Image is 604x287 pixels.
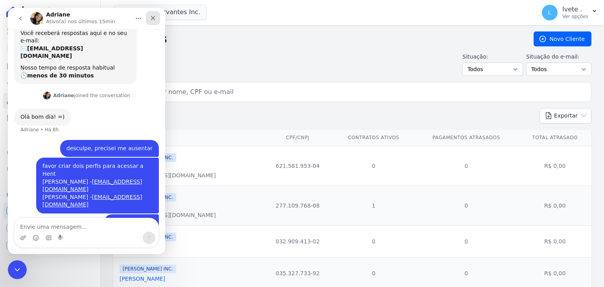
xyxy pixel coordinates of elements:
p: Ivete . [562,6,588,13]
div: muito obrigada [96,206,151,224]
div: Financeiro diz… [6,150,151,206]
button: Enviar uma mensagem [135,224,147,236]
div: Olá bom dia! =) [13,105,57,113]
a: Crédito [3,145,97,160]
div: Operator diz… [6,17,151,83]
iframe: Intercom live chat [8,260,27,279]
td: R$ 0,00 [518,146,591,186]
a: Transferências [3,127,97,143]
div: Você receberá respostas aqui e no seu e-mail: ✉️ [13,22,123,52]
a: Visão Geral [3,24,97,39]
th: CPF/CNPJ [262,130,333,146]
div: Adriane diz… [6,83,151,101]
a: Novo Cliente [534,31,591,46]
td: 032.909.413-02 [262,225,333,257]
img: Profile image for Adriane [35,84,43,92]
b: menos de 30 minutos [19,64,86,71]
td: R$ 0,00 [518,225,591,257]
b: Adriane [45,85,66,90]
div: desculpe, precisei me ausentar [52,132,151,149]
input: Buscar por nome, CPF ou e-mail [128,84,588,100]
th: Contratos Ativos [333,130,414,146]
span: I. [548,10,552,15]
div: Financeiro diz… [6,206,151,233]
td: 0 [414,146,518,186]
a: [EMAIL_ADDRESS][DOMAIN_NAME] [35,186,134,200]
div: desculpe, precisei me ausentar [59,137,145,145]
b: [EMAIL_ADDRESS][DOMAIN_NAME] [13,37,75,52]
a: Parcelas [3,58,97,74]
div: [EMAIL_ADDRESS][DOMAIN_NAME] [120,171,216,179]
button: I. Ivete . Ver opções [536,2,604,24]
div: Financeiro diz… [6,132,151,150]
td: 621.581.953-04 [262,146,333,186]
a: [PERSON_NAME] [120,276,165,282]
iframe: Intercom live chat [8,8,165,254]
a: Conta Hent [3,220,97,236]
a: Recebíveis [3,203,97,219]
p: Ativo(a) nos últimos 15min [38,10,107,18]
button: Selecionador de GIF [37,227,44,233]
td: R$ 0,00 [518,186,591,225]
td: 0 [414,225,518,257]
td: 277.109.768-08 [262,186,333,225]
a: Contratos [3,41,97,57]
th: Total Atrasado [518,130,591,146]
td: 0 [414,186,518,225]
a: Lotes [3,75,97,91]
textarea: Envie uma mensagem... [7,210,151,224]
button: Start recording [50,227,56,233]
span: [PERSON_NAME] INC. [120,265,176,273]
label: Situação do e-mail: [526,53,591,61]
td: 0 [333,225,414,257]
a: Clientes [3,93,97,109]
h2: Clientes [113,32,521,46]
div: [EMAIL_ADDRESS][DOMAIN_NAME] [120,211,216,219]
p: Ver opções [562,13,588,20]
div: Nosso tempo de resposta habitual 🕒 [13,56,123,72]
a: Minha Carteira [3,110,97,126]
td: 1 [333,186,414,225]
div: Fechar [138,3,152,17]
th: Pagamentos Atrasados [414,130,518,146]
div: Adriane • Há 8h [13,120,51,124]
div: favor criar dois perfis para acessar a Hent [PERSON_NAME] - [PERSON_NAME] - [35,155,145,201]
a: [EMAIL_ADDRESS][DOMAIN_NAME] [35,171,134,185]
div: Você receberá respostas aqui e no seu e-mail:✉️[EMAIL_ADDRESS][DOMAIN_NAME]Nosso tempo de respost... [6,17,129,77]
button: Upload do anexo [12,227,18,233]
button: Início [123,3,138,18]
div: Adriane diz… [6,101,151,132]
a: Negativação [3,162,97,178]
button: Exportar [540,108,591,123]
div: joined the conversation [45,84,122,91]
div: Plataformas [6,190,94,200]
div: favor criar dois perfis para acessar a Hent[PERSON_NAME] -[EMAIL_ADDRESS][DOMAIN_NAME][PERSON_NAM... [28,150,151,206]
th: Nome [113,130,262,146]
label: Situação: [462,53,523,61]
td: 0 [333,146,414,186]
button: Ribeiro Cervantes Inc. [113,5,207,20]
div: Olá bom dia! =)Adriane • Há 8h [6,101,63,118]
button: Selecionador de Emoji [25,227,31,233]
